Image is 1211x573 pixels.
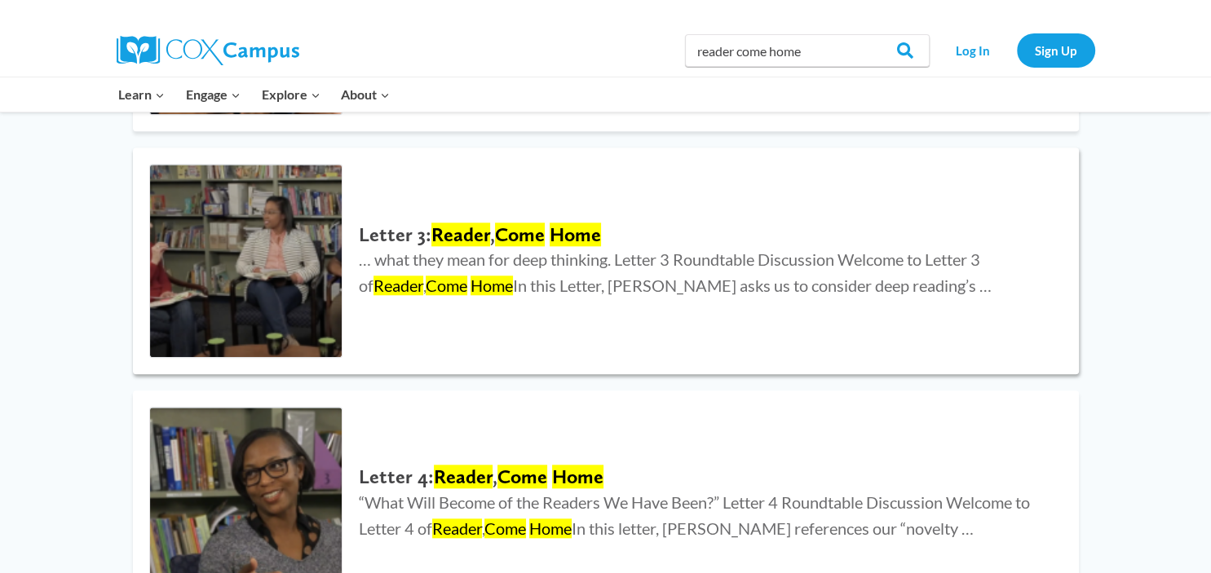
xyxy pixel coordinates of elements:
[330,77,400,112] button: Child menu of About
[359,465,1045,489] h2: Letter 4: ,
[175,77,251,112] button: Child menu of Engage
[495,223,545,246] mark: Come
[434,465,493,488] mark: Reader
[685,34,930,67] input: Search Cox Campus
[550,223,601,246] mark: Home
[359,223,1045,247] h2: Letter 3: ,
[484,518,526,538] mark: Come
[426,275,467,295] mark: Come
[552,465,603,488] mark: Home
[359,249,992,295] span: … what they mean for deep thinking. Letter 3 Roundtable Discussion Welcome to Letter 3 of , In th...
[1017,33,1095,67] a: Sign Up
[432,518,482,538] mark: Reader
[471,275,513,295] mark: Home
[108,77,176,112] button: Child menu of Learn
[359,492,1030,538] span: “What Will Become of the Readers We Have Been?” Letter 4 Roundtable Discussion Welcome to Letter ...
[529,518,572,538] mark: Home
[150,165,343,357] img: Letter 3: Reader, Come Home
[938,33,1095,67] nav: Secondary Navigation
[117,36,299,65] img: Cox Campus
[108,77,400,112] nav: Primary Navigation
[251,77,331,112] button: Child menu of Explore
[133,148,1079,374] a: Letter 3: Reader, Come Home Letter 3:Reader,Come Home … what they mean for deep thinking. Letter ...
[497,465,547,488] mark: Come
[938,33,1009,67] a: Log In
[431,223,490,246] mark: Reader
[373,275,423,295] mark: Reader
